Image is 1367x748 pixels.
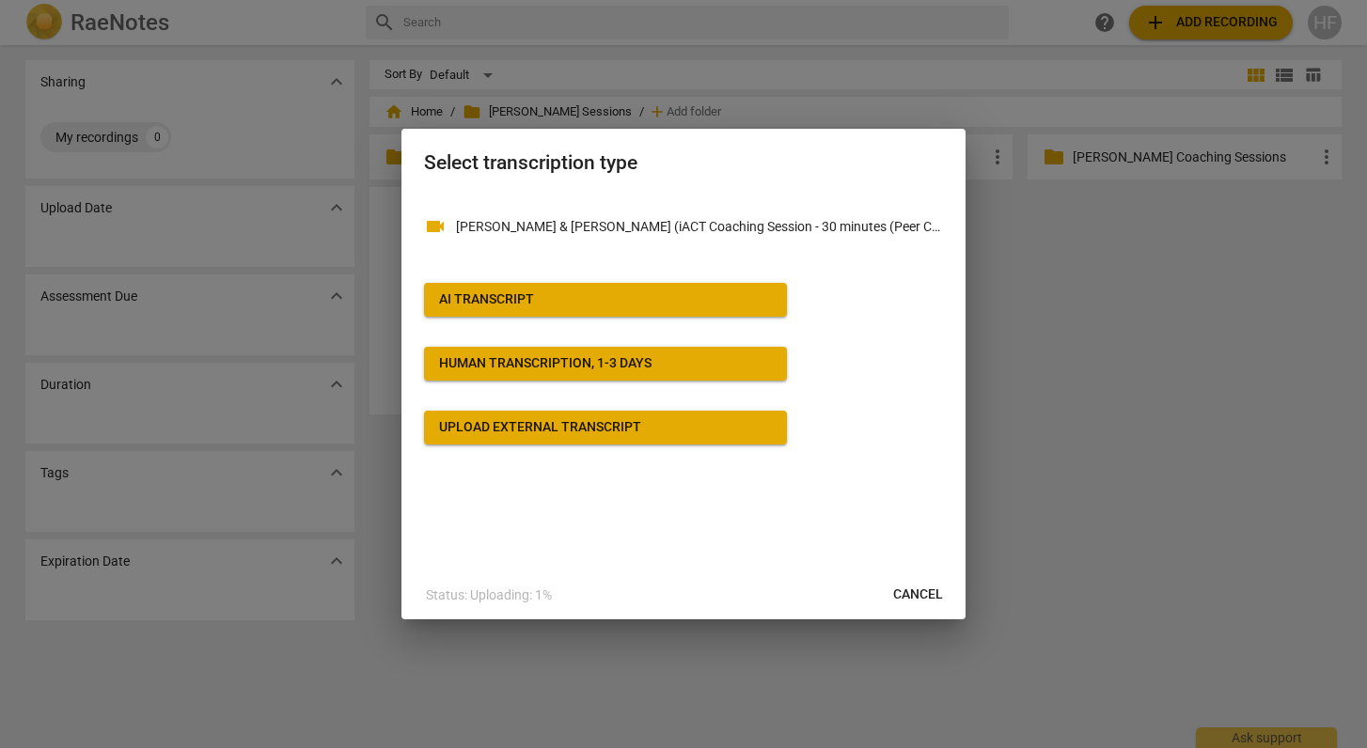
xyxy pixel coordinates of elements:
h2: Select transcription type [424,151,943,175]
div: Human transcription, 1-3 days [439,354,652,373]
p: Status: Uploading: 1% [426,585,552,605]
button: Upload external transcript [424,411,787,444]
button: AI Transcript [424,283,787,317]
button: Cancel [878,578,958,612]
span: videocam [424,215,447,238]
p: Teneka King & Jamesha Carter (iACT Coaching Session - 30 minutes (Peer Coaching only)) - 2025_09_... [456,217,943,237]
div: AI Transcript [439,290,534,309]
button: Human transcription, 1-3 days [424,347,787,381]
span: Cancel [893,585,943,604]
div: Upload external transcript [439,418,641,437]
